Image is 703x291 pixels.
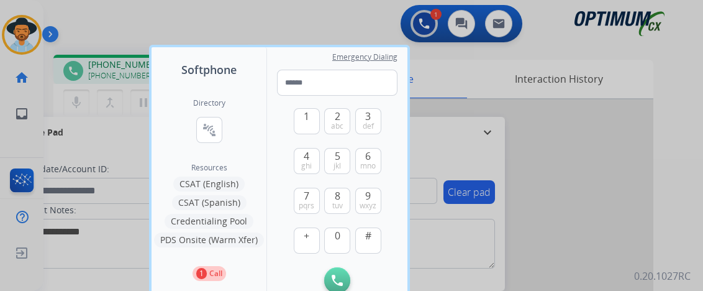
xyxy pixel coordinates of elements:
span: mno [360,161,376,171]
span: 4 [304,149,309,164]
p: 0.20.1027RC [634,269,691,284]
span: wxyz [360,201,376,211]
button: 5jkl [324,148,350,174]
span: 8 [335,188,340,203]
button: 0 [324,228,350,254]
button: 3def [355,108,381,134]
span: 2 [335,109,340,124]
button: 4ghi [294,148,320,174]
span: 1 [304,109,309,124]
span: 5 [335,149,340,164]
button: 1 [294,108,320,134]
span: 3 [365,109,371,124]
span: Emergency Dialing [332,52,397,62]
button: 1Call [193,266,226,281]
img: call-button [332,275,343,286]
button: 8tuv [324,188,350,214]
span: jkl [333,161,341,171]
button: CSAT (English) [173,177,245,192]
button: 9wxyz [355,188,381,214]
button: + [294,228,320,254]
button: # [355,228,381,254]
button: Credentialing Pool [165,214,253,229]
span: def [363,121,374,131]
span: abc [331,121,343,131]
span: 7 [304,188,309,203]
p: Call [209,268,222,279]
h2: Directory [193,98,225,108]
span: # [365,228,371,243]
span: + [304,228,309,243]
span: 9 [365,188,371,203]
button: CSAT (Spanish) [172,195,247,210]
p: 1 [196,268,207,279]
span: 6 [365,149,371,164]
mat-icon: connect_without_contact [202,122,217,137]
span: 0 [335,228,340,243]
button: PDS Onsite (Warm Xfer) [154,233,264,247]
button: 7pqrs [294,188,320,214]
span: ghi [301,161,312,171]
span: pqrs [299,201,314,211]
button: 2abc [324,108,350,134]
button: 6mno [355,148,381,174]
span: Softphone [181,61,237,78]
span: Resources [191,163,227,173]
span: tuv [332,201,343,211]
